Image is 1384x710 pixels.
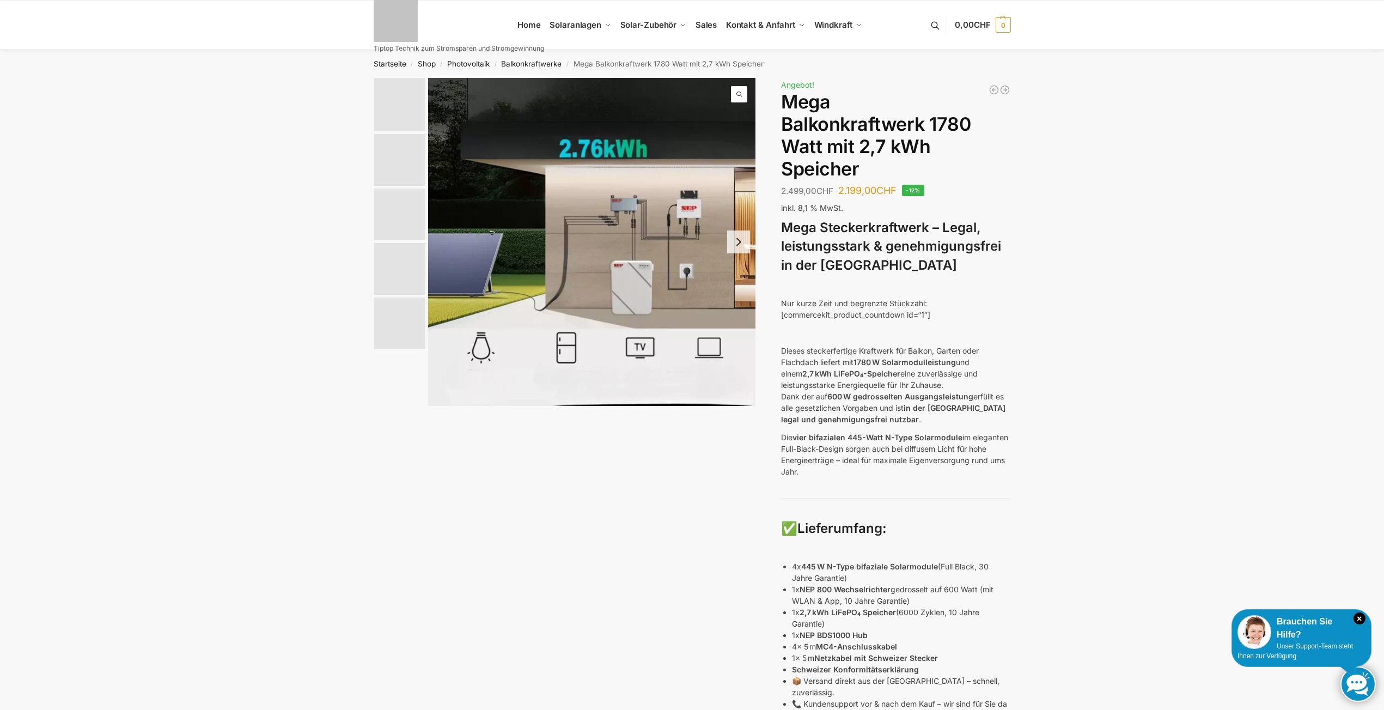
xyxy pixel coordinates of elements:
strong: 445 W N-Type bifaziale Solarmodule [801,562,938,571]
a: Windkraft [809,1,867,50]
p: Nur kurze Zeit und begrenzte Stückzahl: [commercekit_product_countdown id=“1″] [781,298,1010,320]
strong: 1780 W Solarmodulleistung [853,357,956,367]
p: 1x gedrosselt auf 600 Watt (mit WLAN & App, 10 Jahre Garantie) [792,584,1010,606]
span: Sales [696,20,717,30]
a: Shop [418,59,436,68]
a: Balkonkraftwerk 600/810 Watt Fullblack [989,84,999,95]
span: CHF [974,20,991,30]
strong: NEP 800 Wechselrichter [800,585,891,594]
bdi: 2.199,00 [838,185,897,196]
bdi: 2.499,00 [781,186,833,196]
span: Unser Support-Team steht Ihnen zur Verfügung [1237,642,1353,660]
strong: 600 W gedrosselten Ausgangsleistung [827,392,973,401]
img: Balkonkraftwerk mit grossem Speicher [428,78,756,406]
span: inkl. 8,1 % MwSt. [781,203,843,213]
strong: Netzkabel mit Schweizer Stecker [814,653,938,663]
span: 0,00 [955,20,990,30]
p: 1x [792,629,1010,641]
p: Die im eleganten Full-Black-Design sorgen auch bei diffusem Licht für hohe Energieerträge – ideal... [781,432,1010,477]
p: 📦 Versand direkt aus der [GEOGRAPHIC_DATA] – schnell, zuverlässig. [792,675,1010,698]
img: Bificial 30 % mehr Leistung [374,243,425,295]
img: Leise und Wartungsfrei [374,298,425,349]
a: Balkonkraftwerke [501,59,562,68]
span: Solaranlagen [550,20,601,30]
h1: Mega Balkonkraftwerk 1780 Watt mit 2,7 kWh Speicher [781,91,1010,180]
a: Kontakt & Anfahrt [721,1,809,50]
span: / [406,60,418,69]
span: / [490,60,501,69]
nav: Breadcrumb [354,50,1030,78]
strong: Schweizer Konformitätserklärung [792,665,919,674]
i: Schließen [1353,612,1365,624]
a: Solaranlagen [545,1,615,50]
p: Tiptop Technik zum Stromsparen und Stromgewinnung [374,45,544,52]
h3: ✅ [781,519,1010,538]
a: Solar-Zubehör [615,1,691,50]
a: Sales [691,1,721,50]
span: CHF [816,186,833,196]
span: 0 [996,17,1011,33]
span: CHF [876,185,897,196]
p: 4x 5 m [792,641,1010,652]
p: 1x 5 m [792,652,1010,664]
a: 890/600 Watt Solarkraftwerk + 2,7 KW Batteriespeicher Genehmigungsfrei [999,84,1010,95]
strong: Mega Steckerkraftwerk – Legal, leistungsstark & genehmigungsfrei in der [GEOGRAPHIC_DATA] [781,220,1001,274]
img: 4 mal bificiale Solarmodule [374,134,425,186]
a: Solaranlage mit 2,7 KW Batteriespeicher Genehmigungsfrei9 37f323a9 fb5c 4dce 8a67 e3838845de63 1 [428,78,756,406]
span: Solar-Zubehör [620,20,677,30]
span: / [436,60,447,69]
strong: vier bifazialen 445-Watt N-Type Solarmodule [792,433,962,442]
span: Windkraft [814,20,852,30]
img: Customer service [1237,615,1271,649]
a: 0,00CHF 0 [955,9,1010,41]
img: Balkonkraftwerk mit grossem Speicher [374,78,425,131]
p: Dieses steckerfertige Kraftwerk für Balkon, Garten oder Flachdach liefert mit und einem eine zuve... [781,345,1010,425]
strong: MC4-Anschlusskabel [816,642,897,651]
a: Photovoltaik [447,59,490,68]
strong: Lieferumfang: [797,520,887,536]
p: 4x (Full Black, 30 Jahre Garantie) [792,561,1010,584]
div: Brauchen Sie Hilfe? [1237,615,1365,641]
a: Startseite [374,59,406,68]
span: / [562,60,573,69]
strong: NEP BDS1000 Hub [800,630,868,640]
strong: 2,7 kWh LiFePO₄-Speicher [802,369,900,378]
span: Kontakt & Anfahrt [726,20,795,30]
p: 1x (6000 Zyklen, 10 Jahre Garantie) [792,606,1010,629]
strong: 2,7 kWh LiFePO₄ Speicher [800,608,896,617]
img: Bificial im Vergleich zu billig Modulen [374,189,425,240]
span: Angebot! [781,80,814,89]
span: -12% [902,185,924,196]
button: Next slide [727,230,750,253]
